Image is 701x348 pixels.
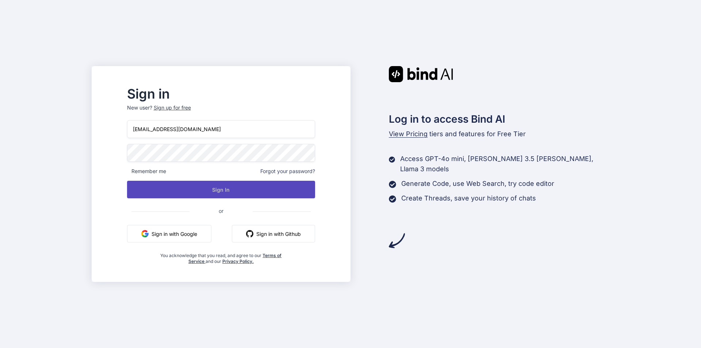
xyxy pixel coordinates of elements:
p: Generate Code, use Web Search, try code editor [401,179,554,189]
span: Remember me [127,168,166,175]
img: github [246,230,253,237]
button: Sign In [127,181,315,198]
img: Bind AI logo [389,66,453,82]
p: Access GPT-4o mini, [PERSON_NAME] 3.5 [PERSON_NAME], Llama 3 models [400,154,609,174]
p: New user? [127,104,315,120]
img: arrow [389,233,405,249]
div: Sign up for free [154,104,191,111]
a: Terms of Service [188,253,282,264]
a: Privacy Policy. [222,259,254,264]
img: google [141,230,149,237]
button: Sign in with Google [127,225,211,242]
span: or [189,202,253,220]
p: tiers and features for Free Tier [389,129,609,139]
h2: Sign in [127,88,315,100]
button: Sign in with Github [232,225,315,242]
h2: Log in to access Bind AI [389,111,609,127]
p: Create Threads, save your history of chats [401,193,536,203]
span: View Pricing [389,130,428,138]
input: Login or Email [127,120,315,138]
span: Forgot your password? [260,168,315,175]
div: You acknowledge that you read, and agree to our and our [158,248,284,264]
